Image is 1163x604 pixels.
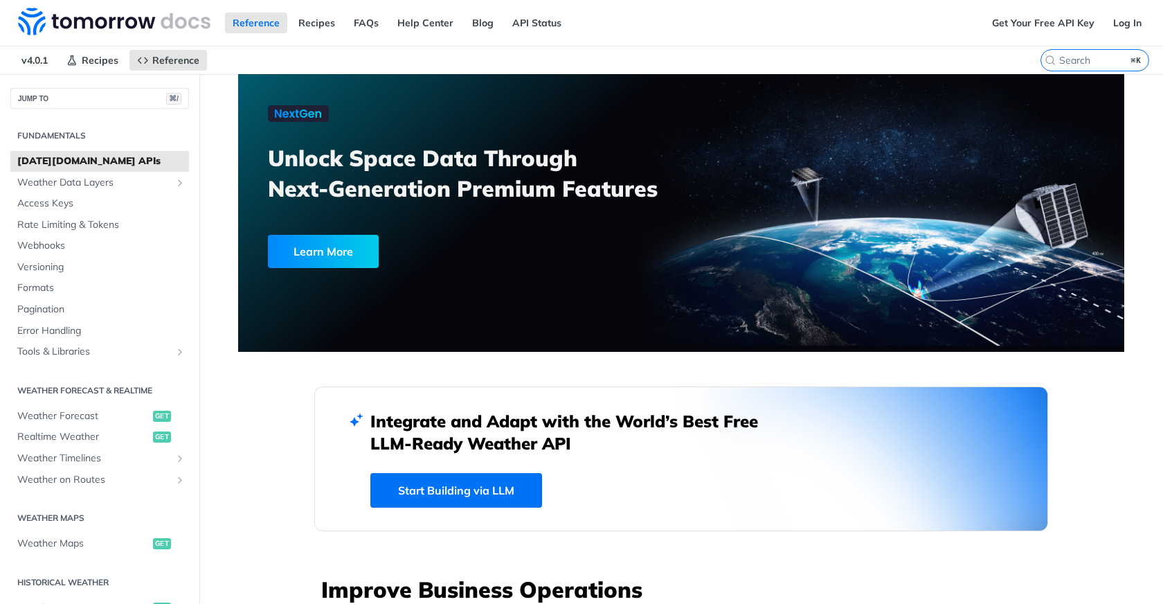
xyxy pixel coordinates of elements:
a: Realtime Weatherget [10,427,189,447]
svg: Search [1045,55,1056,66]
a: Weather Forecastget [10,406,189,427]
a: API Status [505,12,569,33]
a: Weather Mapsget [10,533,189,554]
span: Weather Data Layers [17,176,171,190]
span: get [153,538,171,549]
span: Realtime Weather [17,430,150,444]
a: Start Building via LLM [370,473,542,508]
button: Show subpages for Weather Timelines [174,453,186,464]
img: NextGen [268,105,329,122]
span: Access Keys [17,197,186,211]
a: Versioning [10,257,189,278]
a: Webhooks [10,236,189,256]
a: Error Handling [10,321,189,341]
span: Formats [17,281,186,295]
span: Weather Maps [17,537,150,551]
span: Webhooks [17,239,186,253]
h2: Fundamentals [10,130,189,142]
a: Formats [10,278,189,299]
div: Learn More [268,235,379,268]
a: Tools & LibrariesShow subpages for Tools & Libraries [10,341,189,362]
a: Weather Data LayersShow subpages for Weather Data Layers [10,172,189,193]
a: Get Your Free API Key [984,12,1102,33]
button: Show subpages for Weather on Routes [174,474,186,486]
a: Reference [225,12,287,33]
span: Weather Timelines [17,452,171,465]
a: Reference [129,50,207,71]
a: Log In [1106,12,1149,33]
a: Learn More [268,235,611,268]
span: Rate Limiting & Tokens [17,218,186,232]
span: Recipes [82,54,118,66]
span: Tools & Libraries [17,345,171,359]
button: Show subpages for Weather Data Layers [174,177,186,188]
span: get [153,411,171,422]
a: Recipes [291,12,343,33]
a: Rate Limiting & Tokens [10,215,189,236]
h3: Unlock Space Data Through Next-Generation Premium Features [268,143,696,204]
a: Weather on RoutesShow subpages for Weather on Routes [10,470,189,490]
a: Blog [465,12,501,33]
span: Weather Forecast [17,409,150,423]
a: Weather TimelinesShow subpages for Weather Timelines [10,448,189,469]
img: Tomorrow.io Weather API Docs [18,8,210,35]
kbd: ⌘K [1128,53,1145,67]
a: FAQs [346,12,386,33]
a: Help Center [390,12,461,33]
span: Reference [152,54,199,66]
a: Pagination [10,299,189,320]
span: Weather on Routes [17,473,171,487]
span: [DATE][DOMAIN_NAME] APIs [17,154,186,168]
span: v4.0.1 [14,50,55,71]
a: [DATE][DOMAIN_NAME] APIs [10,151,189,172]
button: JUMP TO⌘/ [10,88,189,109]
h2: Weather Forecast & realtime [10,384,189,397]
button: Show subpages for Tools & Libraries [174,346,186,357]
a: Recipes [59,50,126,71]
span: Pagination [17,303,186,317]
span: ⌘/ [166,93,181,105]
a: Access Keys [10,193,189,214]
span: Error Handling [17,324,186,338]
span: get [153,432,171,443]
span: Versioning [17,260,186,274]
h2: Integrate and Adapt with the World’s Best Free LLM-Ready Weather API [370,410,779,454]
h2: Historical Weather [10,576,189,589]
h2: Weather Maps [10,512,189,524]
